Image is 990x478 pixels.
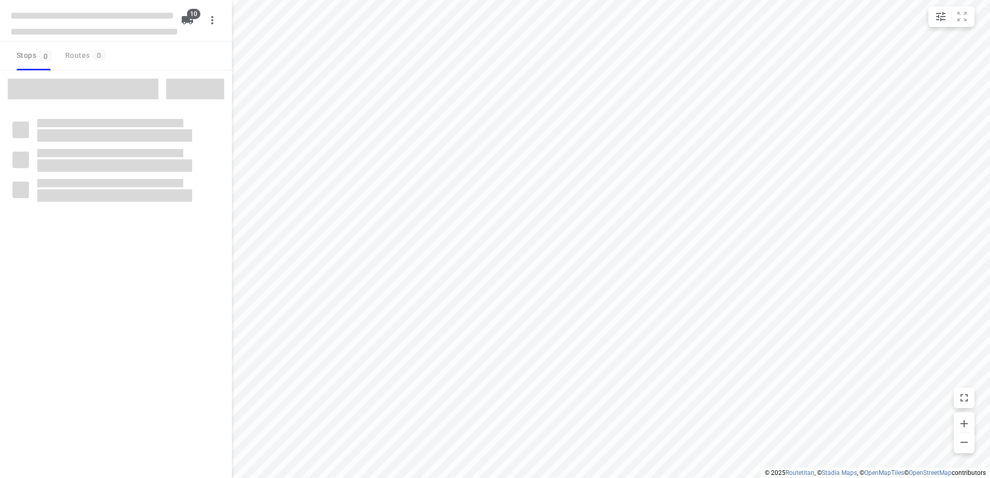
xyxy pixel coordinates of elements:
[864,469,904,476] a: OpenMapTiles
[765,469,986,476] li: © 2025 , © , © © contributors
[909,469,952,476] a: OpenStreetMap
[928,6,974,27] div: small contained button group
[930,6,951,27] button: Map settings
[785,469,814,476] a: Routetitan
[822,469,857,476] a: Stadia Maps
